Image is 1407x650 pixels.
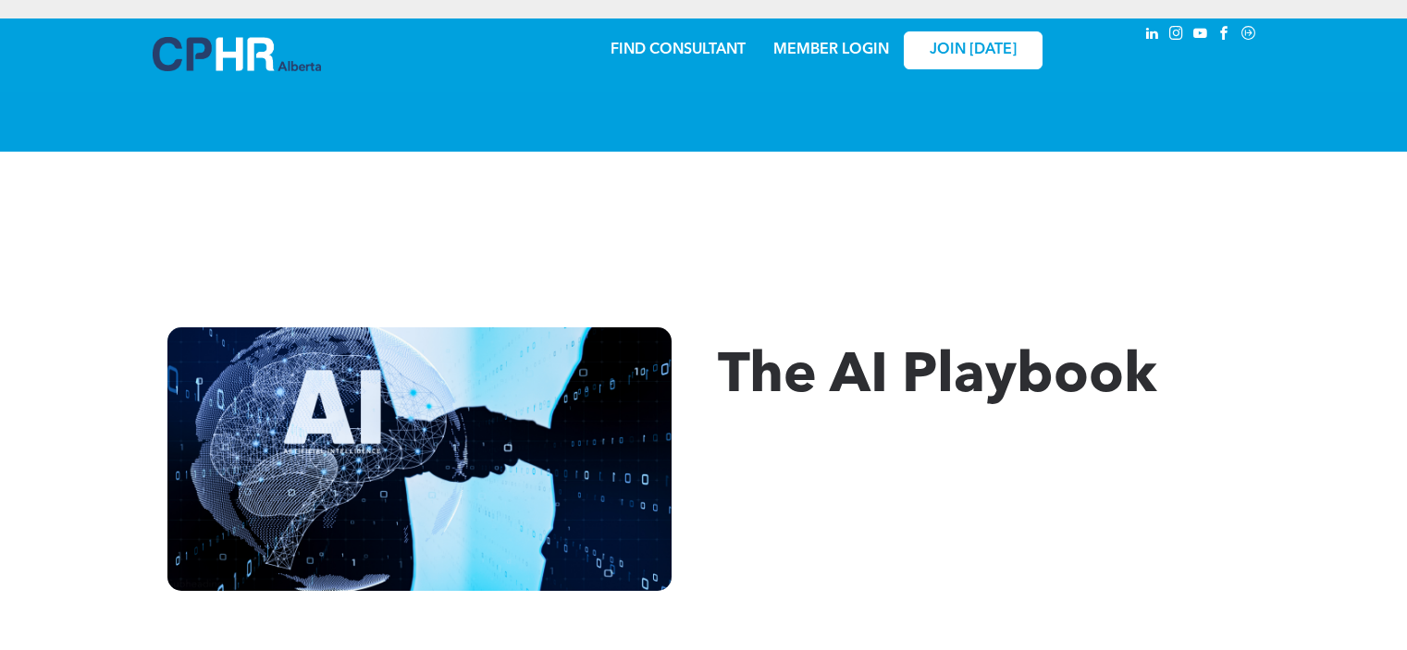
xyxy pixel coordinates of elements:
[1142,23,1163,48] a: linkedin
[718,350,1157,405] span: The AI Playbook
[1239,23,1259,48] a: Social network
[153,37,321,71] img: A blue and white logo for cp alberta
[1166,23,1187,48] a: instagram
[904,31,1043,69] a: JOIN [DATE]
[1191,23,1211,48] a: youtube
[930,42,1017,59] span: JOIN [DATE]
[611,43,746,57] a: FIND CONSULTANT
[773,43,889,57] a: MEMBER LOGIN
[1215,23,1235,48] a: facebook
